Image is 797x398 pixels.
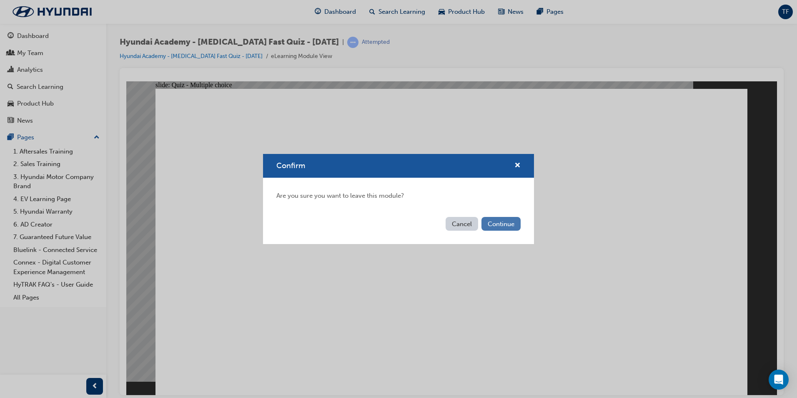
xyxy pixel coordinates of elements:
span: cross-icon [514,162,521,170]
div: Confirm [263,154,534,244]
span: Confirm [276,161,305,170]
button: cross-icon [514,161,521,171]
div: Are you sure you want to leave this module? [263,178,534,214]
div: Open Intercom Messenger [769,370,789,390]
button: Cancel [446,217,478,231]
button: Continue [481,217,521,231]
